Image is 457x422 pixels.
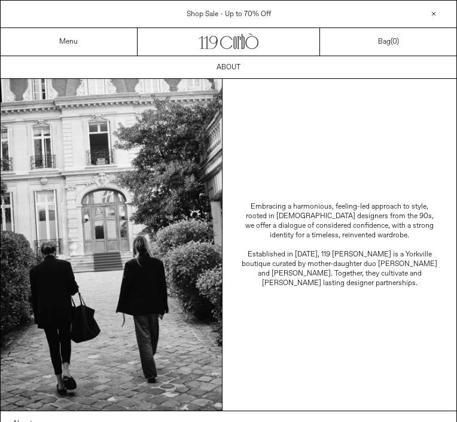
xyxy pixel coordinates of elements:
[217,60,240,75] p: ABOUT
[392,37,399,47] span: )
[59,37,78,47] a: Menu
[392,37,397,47] span: 0
[240,250,438,288] p: Established in [DATE], 119 [PERSON_NAME] is a Yorkville boutique curated by mother-daughter duo [...
[1,79,222,411] img: DSCF3803.jpg
[240,202,438,240] p: Embracing a harmonious, feeling-led approach to style, rooted in [DEMOGRAPHIC_DATA] designers fro...
[378,36,399,47] a: Bag()
[187,10,271,19] a: Shop Sale - Up to 70% Off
